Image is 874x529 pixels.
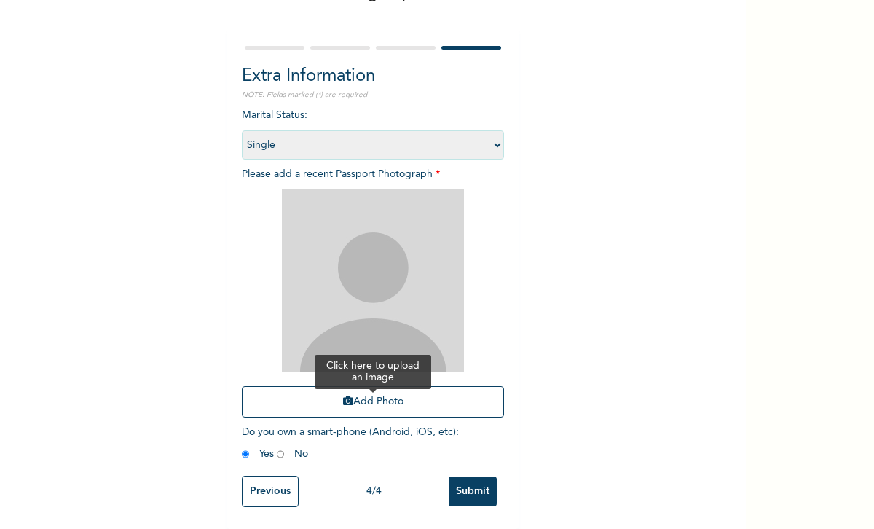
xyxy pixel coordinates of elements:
[449,477,497,506] input: Submit
[299,484,449,499] div: 4 / 4
[242,476,299,507] input: Previous
[282,189,464,372] img: Crop
[242,90,504,101] p: NOTE: Fields marked (*) are required
[242,169,504,425] span: Please add a recent Passport Photograph
[242,63,504,90] h2: Extra Information
[242,386,504,418] button: Add Photo
[242,427,459,459] span: Do you own a smart-phone (Android, iOS, etc) : Yes No
[242,110,504,150] span: Marital Status :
